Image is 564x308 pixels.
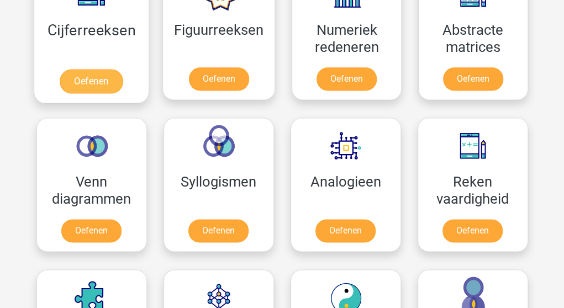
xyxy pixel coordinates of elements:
a: Oefenen [317,67,377,91]
a: Oefenen [189,67,249,91]
a: Oefenen [60,69,123,93]
a: Oefenen [443,67,503,91]
a: Oefenen [442,219,503,242]
a: Oefenen [188,219,249,242]
a: Oefenen [61,219,122,242]
a: Oefenen [315,219,376,242]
